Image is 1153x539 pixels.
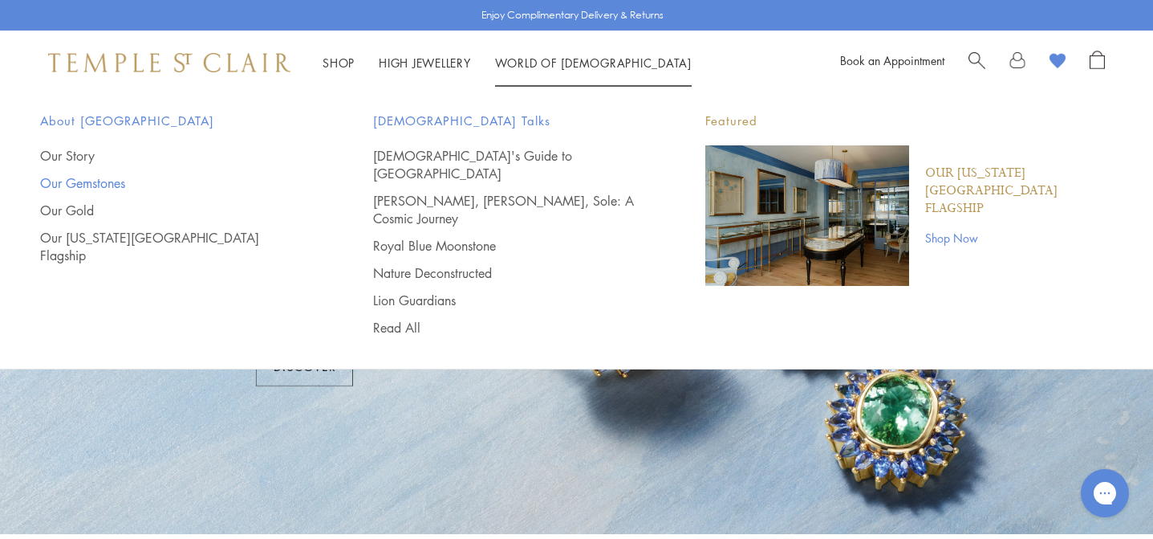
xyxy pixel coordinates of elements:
a: Read All [373,319,642,337]
a: View Wishlist [1049,51,1066,75]
a: Our Story [40,147,309,165]
a: Lion Guardians [373,292,642,309]
span: [DEMOGRAPHIC_DATA] Talks [373,111,642,131]
a: Our Gold [40,202,309,219]
a: World of [DEMOGRAPHIC_DATA]World of [DEMOGRAPHIC_DATA] [495,55,692,71]
a: Our Gemstones [40,174,309,192]
a: Our [US_STATE][GEOGRAPHIC_DATA] Flagship [40,229,309,264]
a: Search [968,51,985,75]
a: Royal Blue Moonstone [373,237,642,255]
a: Our [US_STATE][GEOGRAPHIC_DATA] Flagship [925,165,1113,218]
a: Shop Now [925,229,1113,247]
p: Featured [705,111,1113,131]
a: [PERSON_NAME], [PERSON_NAME], Sole: A Cosmic Journey [373,192,642,227]
nav: Main navigation [323,53,692,73]
img: Temple St. Clair [48,53,290,72]
a: ShopShop [323,55,355,71]
a: Open Shopping Bag [1090,51,1105,75]
a: High JewelleryHigh Jewellery [379,55,471,71]
a: Nature Deconstructed [373,264,642,282]
a: [DEMOGRAPHIC_DATA]'s Guide to [GEOGRAPHIC_DATA] [373,147,642,182]
iframe: Gorgias live chat messenger [1073,463,1137,523]
a: Book an Appointment [840,52,944,68]
p: Enjoy Complimentary Delivery & Returns [481,7,664,23]
span: About [GEOGRAPHIC_DATA] [40,111,309,131]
